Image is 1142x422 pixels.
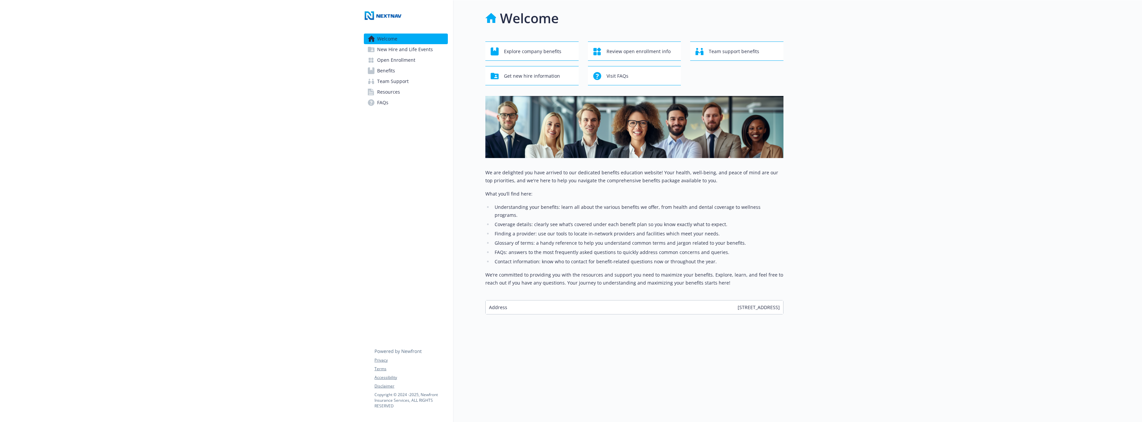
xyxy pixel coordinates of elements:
span: Welcome [377,34,397,44]
a: New Hire and Life Events [364,44,448,55]
li: Understanding your benefits: learn all about the various benefits we offer, from health and denta... [493,203,783,219]
p: We’re committed to providing you with the resources and support you need to maximize your benefit... [485,271,783,287]
li: Finding a provider: use our tools to locate in-network providers and facilities which meet your n... [493,230,783,238]
button: Visit FAQs [588,66,681,85]
p: We are delighted you have arrived to our dedicated benefits education website! Your health, well-... [485,169,783,185]
li: Coverage details: clearly see what’s covered under each benefit plan so you know exactly what to ... [493,220,783,228]
a: Disclaimer [374,383,448,389]
button: Explore company benefits [485,42,579,61]
a: FAQs [364,97,448,108]
li: Contact information: know who to contact for benefit-related questions now or throughout the year. [493,258,783,266]
button: Review open enrollment info [588,42,681,61]
a: Benefits [364,65,448,76]
p: Copyright © 2024 - 2025 , Newfront Insurance Services, ALL RIGHTS RESERVED [374,392,448,409]
span: Get new hire information [504,70,560,82]
span: [STREET_ADDRESS] [738,304,780,311]
span: Visit FAQs [607,70,628,82]
a: Welcome [364,34,448,44]
li: Glossary of terms: a handy reference to help you understand common terms and jargon related to yo... [493,239,783,247]
a: Resources [364,87,448,97]
span: Explore company benefits [504,45,561,58]
span: FAQs [377,97,388,108]
span: Review open enrollment info [607,45,671,58]
button: Get new hire information [485,66,579,85]
a: Terms [374,366,448,372]
button: Team support benefits [690,42,783,61]
span: New Hire and Life Events [377,44,433,55]
a: Open Enrollment [364,55,448,65]
span: Resources [377,87,400,97]
span: Team Support [377,76,409,87]
a: Team Support [364,76,448,87]
li: FAQs: answers to the most frequently asked questions to quickly address common concerns and queries. [493,248,783,256]
span: Benefits [377,65,395,76]
span: Team support benefits [709,45,759,58]
span: Open Enrollment [377,55,415,65]
span: Address [489,304,507,311]
h1: Welcome [500,8,559,28]
p: What you’ll find here: [485,190,783,198]
a: Accessibility [374,375,448,380]
a: Privacy [374,357,448,363]
img: overview page banner [485,96,783,158]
